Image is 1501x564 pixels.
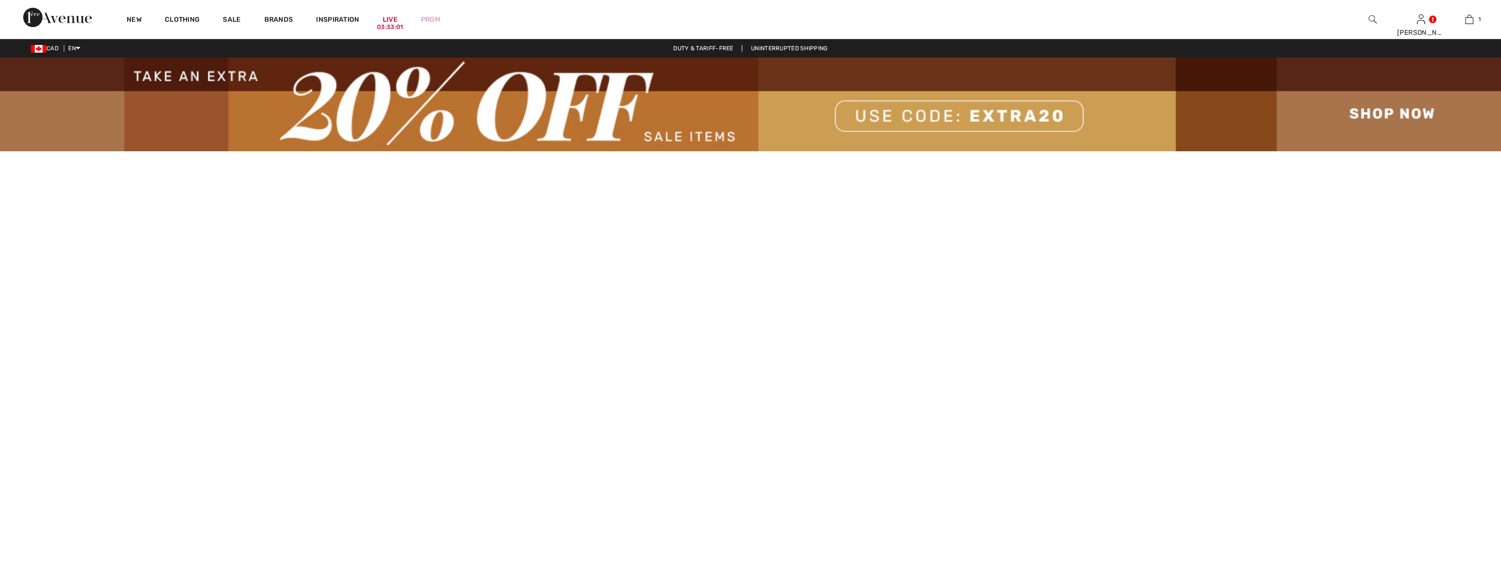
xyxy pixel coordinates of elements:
img: My Info [1417,14,1425,25]
div: 03:33:01 [377,23,403,32]
span: CAD [31,45,62,52]
span: EN [68,45,80,52]
img: 1ère Avenue [23,8,92,27]
a: Prom [421,14,440,25]
a: New [127,15,142,26]
a: Sale [223,15,241,26]
div: [PERSON_NAME] [1397,28,1444,38]
a: Sign In [1417,14,1425,24]
a: Brands [264,15,293,26]
img: search the website [1369,14,1377,25]
span: 1 [1478,15,1481,24]
a: 1 [1445,14,1493,25]
a: Clothing [165,15,200,26]
img: Canadian Dollar [31,45,46,53]
a: Live03:33:01 [383,14,398,25]
img: My Bag [1465,14,1473,25]
span: Inspiration [316,15,359,26]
